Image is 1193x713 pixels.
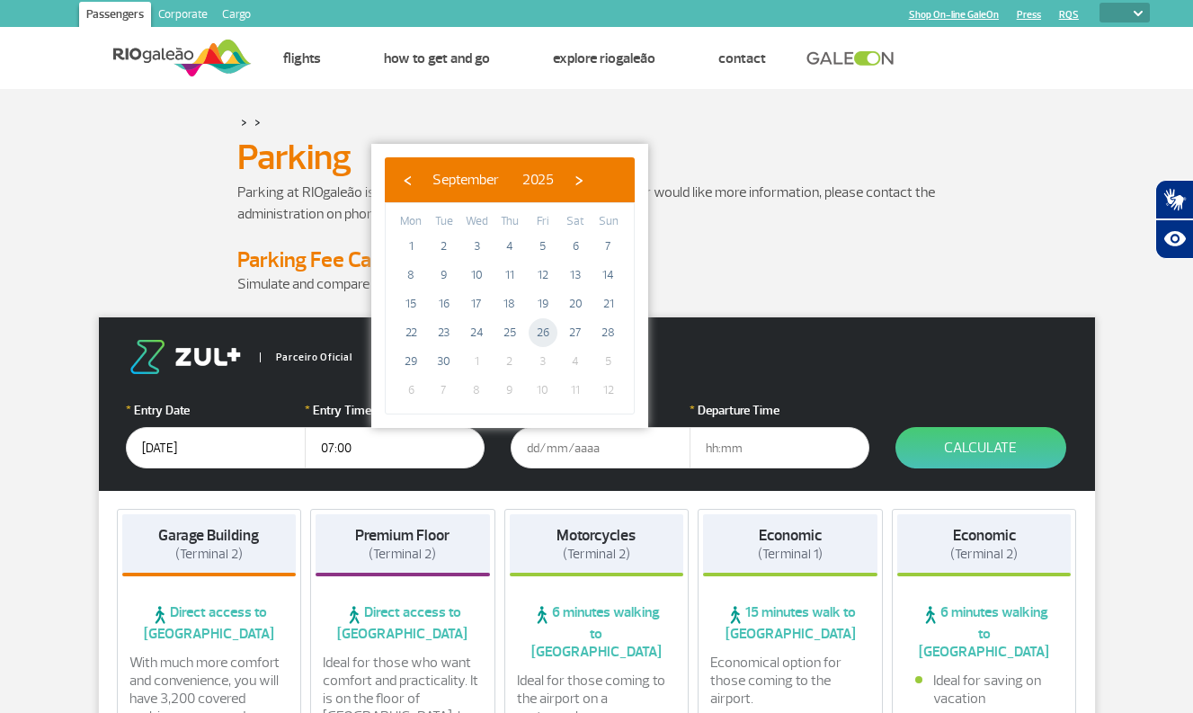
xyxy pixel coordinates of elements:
[421,166,511,193] button: September
[561,318,590,347] span: 27
[915,672,1054,708] li: Ideal for saving on vacation
[396,290,425,318] span: 15
[430,376,459,405] span: 7
[396,376,425,405] span: 6
[511,427,690,468] input: dd/mm/aaaa
[594,261,623,290] span: 14
[395,212,428,232] th: weekday
[305,427,485,468] input: hh:mm
[690,401,869,420] label: Departure Time
[355,526,450,545] strong: Premium Floor
[909,9,999,21] a: Shop On-line GaleOn
[953,526,1016,545] strong: Economic
[759,526,822,545] strong: Economic
[241,111,247,132] a: >
[522,171,554,189] span: 2025
[158,526,259,545] strong: Garage Building
[430,347,459,376] span: 30
[553,49,655,67] a: Explore RIOgaleão
[237,182,957,225] p: Parking at RIOgaleão is managed by Estapar. If you have any doubts or would like more information...
[561,290,590,318] span: 20
[529,347,557,376] span: 3
[394,166,421,193] button: ‹
[950,546,1018,563] span: (Terminal 2)
[1155,180,1193,219] button: Abrir tradutor de língua de sinais.
[384,49,490,67] a: How to get and go
[394,168,592,186] bs-datepicker-navigation-view: ​ ​ ​
[396,261,425,290] span: 8
[237,142,957,173] h1: Parking
[703,603,877,643] span: 15 minutes walk to [GEOGRAPHIC_DATA]
[565,166,592,193] button: ›
[561,376,590,405] span: 11
[122,603,297,643] span: Direct access to [GEOGRAPHIC_DATA]
[430,232,459,261] span: 2
[462,232,491,261] span: 3
[316,603,490,643] span: Direct access to [GEOGRAPHIC_DATA]
[396,318,425,347] span: 22
[529,261,557,290] span: 12
[758,546,823,563] span: (Terminal 1)
[151,2,215,31] a: Corporate
[710,654,870,708] p: Economical option for those coming to the airport.
[79,2,151,31] a: Passengers
[432,171,499,189] span: September
[396,347,425,376] span: 29
[462,347,491,376] span: 1
[511,166,565,193] button: 2025
[283,49,321,67] a: Flights
[237,273,957,295] p: Simulate and compare options
[126,427,306,468] input: dd/mm/aaaa
[462,261,491,290] span: 10
[556,526,636,545] strong: Motorcycles
[563,546,630,563] span: (Terminal 2)
[254,111,261,132] a: >
[559,212,592,232] th: weekday
[594,232,623,261] span: 7
[215,2,258,31] a: Cargo
[510,603,684,661] span: 6 minutes walking to [GEOGRAPHIC_DATA]
[260,352,352,362] span: Parceiro Oficial
[430,318,459,347] span: 23
[495,261,524,290] span: 11
[529,232,557,261] span: 5
[526,212,559,232] th: weekday
[495,376,524,405] span: 9
[594,318,623,347] span: 28
[126,340,245,374] img: logo-zul.png
[895,427,1066,468] button: Calculate
[462,318,491,347] span: 24
[462,376,491,405] span: 8
[430,290,459,318] span: 16
[495,232,524,261] span: 4
[561,347,590,376] span: 4
[1059,9,1079,21] a: RQS
[369,546,436,563] span: (Terminal 2)
[494,212,527,232] th: weekday
[1155,219,1193,259] button: Abrir recursos assistivos.
[897,603,1072,661] span: 6 minutes walking to [GEOGRAPHIC_DATA]
[718,49,766,67] a: Contact
[396,232,425,261] span: 1
[237,246,957,273] h4: Parking Fee Calculator
[495,290,524,318] span: 18
[690,427,869,468] input: hh:mm
[305,401,485,420] label: Entry Time
[1155,180,1193,259] div: Plugin de acessibilidade da Hand Talk.
[1017,9,1041,21] a: Press
[126,401,306,420] label: Entry Date
[592,212,625,232] th: weekday
[561,232,590,261] span: 6
[594,376,623,405] span: 12
[529,376,557,405] span: 10
[428,212,461,232] th: weekday
[371,144,648,428] bs-datepicker-container: calendar
[430,261,459,290] span: 9
[495,347,524,376] span: 2
[529,318,557,347] span: 26
[529,290,557,318] span: 19
[462,290,491,318] span: 17
[175,546,243,563] span: (Terminal 2)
